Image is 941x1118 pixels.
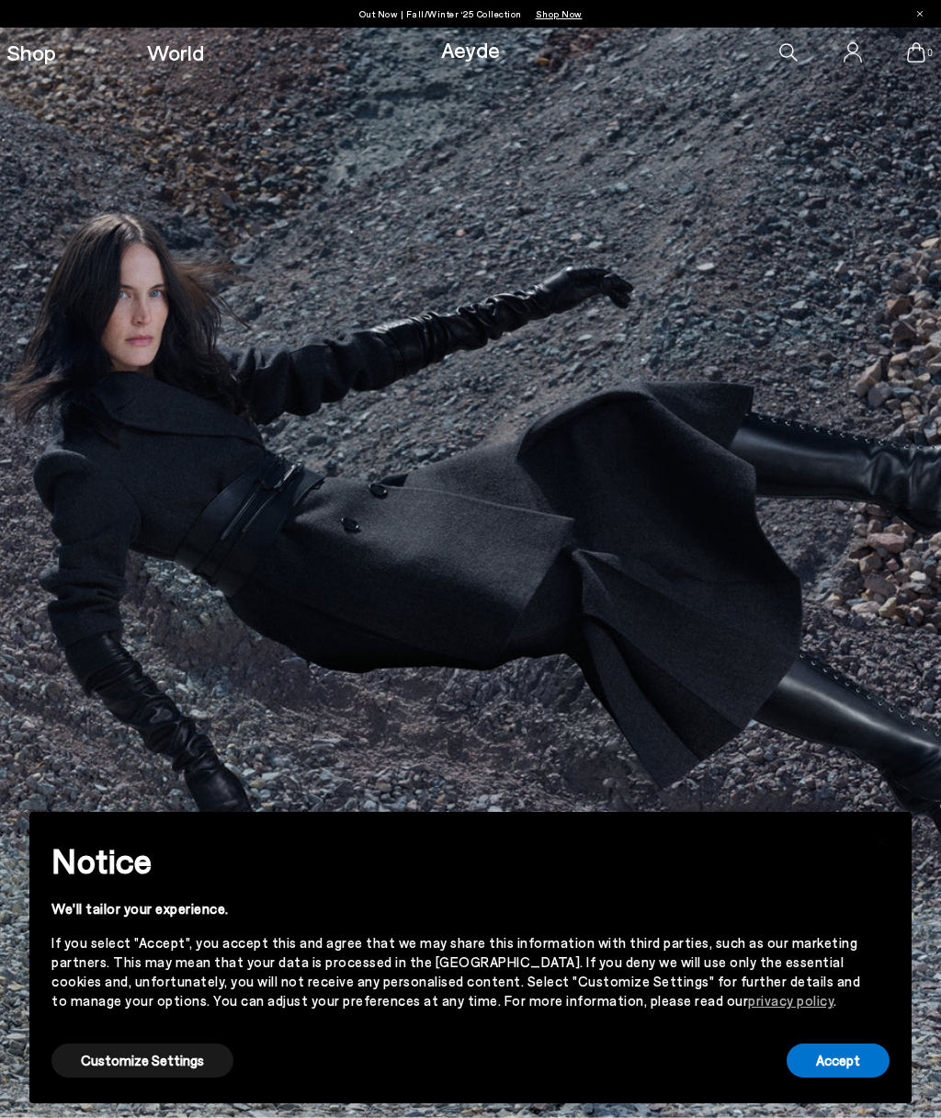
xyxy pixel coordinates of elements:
[359,5,583,23] p: Out Now | Fall/Winter ‘25 Collection
[925,48,935,58] span: 0
[876,826,889,852] span: ×
[536,8,583,19] span: Navigate to /collections/new-in
[907,42,925,63] a: 0
[441,36,500,63] a: Aeyde
[748,992,833,1009] a: privacy policy
[51,1044,233,1078] button: Customize Settings
[6,41,56,63] a: Shop
[51,933,860,1010] div: If you select "Accept", you accept this and agree that we may share this information with third p...
[860,817,904,861] button: Close this notice
[147,41,204,63] a: World
[51,899,860,918] div: We'll tailor your experience.
[51,837,860,884] h2: Notice
[787,1044,890,1078] button: Accept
